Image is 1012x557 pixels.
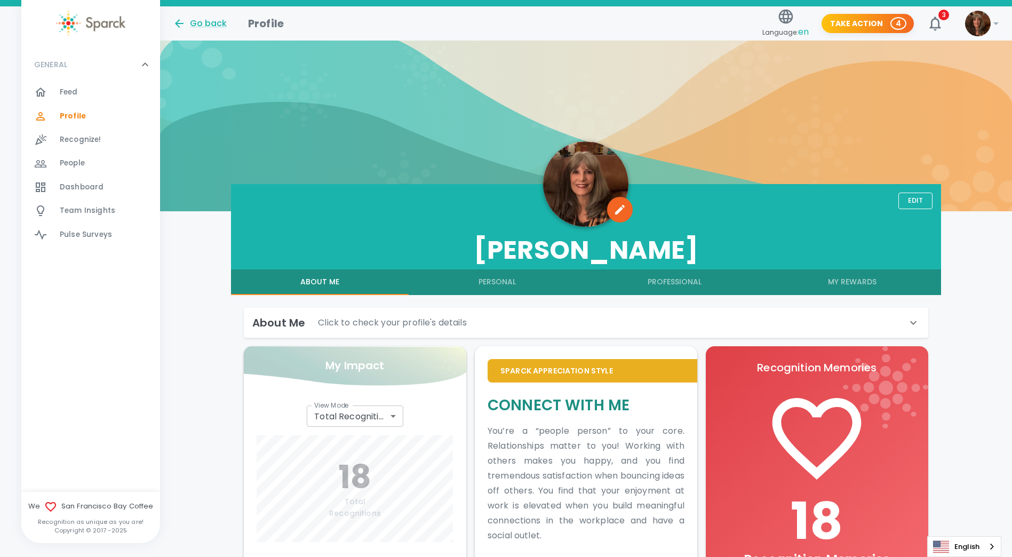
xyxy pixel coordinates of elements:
[248,15,284,32] h1: Profile
[60,229,112,240] span: Pulse Surveys
[60,87,78,98] span: Feed
[21,128,160,152] a: Recognize!
[60,111,86,122] span: Profile
[927,536,1001,557] div: Language
[21,199,160,222] a: Team Insights
[60,158,85,169] span: People
[21,518,160,526] p: Recognition as unique as you are!
[488,395,684,415] h5: Connect With Me
[21,223,160,246] a: Pulse Surveys
[843,346,928,428] img: logo
[922,11,948,36] button: 3
[586,269,763,295] button: Professional
[60,205,115,216] span: Team Insights
[822,14,914,34] button: Take Action 4
[719,359,915,376] p: Recognition Memories
[318,316,467,329] p: Click to check your profile's details
[719,491,915,551] h1: 18
[798,26,809,38] span: en
[21,526,160,535] p: Copyright © 2017 - 2025
[928,537,1001,556] a: English
[927,536,1001,557] aside: Language selected: English
[56,11,125,36] img: Sparck logo
[244,308,928,338] div: About MeClick to check your profile's details
[762,25,809,39] span: Language:
[34,59,67,70] p: GENERAL
[758,5,813,43] button: Language:en
[173,17,227,30] button: Go back
[21,176,160,199] a: Dashboard
[21,152,160,175] a: People
[488,424,684,543] p: You’re a “people person” to your core. Relationships matter to you! Working with others makes you...
[307,405,403,427] div: Total Recognitions
[60,182,103,193] span: Dashboard
[21,81,160,251] div: GENERAL
[231,269,941,295] div: full width tabs
[965,11,991,36] img: Picture of Louann
[231,269,409,295] button: About Me
[21,49,160,81] div: GENERAL
[314,401,349,410] label: View Mode
[763,269,941,295] button: My Rewards
[21,11,160,36] a: Sparck logo
[409,269,586,295] button: Personal
[60,134,101,145] span: Recognize!
[21,105,160,128] a: Profile
[252,314,305,331] h6: About Me
[325,357,384,374] p: My Impact
[500,365,684,376] p: Sparck Appreciation Style
[21,500,160,513] span: We San Francisco Bay Coffee
[21,81,160,104] a: Feed
[938,10,949,20] span: 3
[231,235,941,265] h3: [PERSON_NAME]
[447,538,453,555] h6: 0
[896,18,901,29] p: 4
[543,141,628,227] img: Picture of Louann VanVoorhis
[898,193,933,209] button: Edit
